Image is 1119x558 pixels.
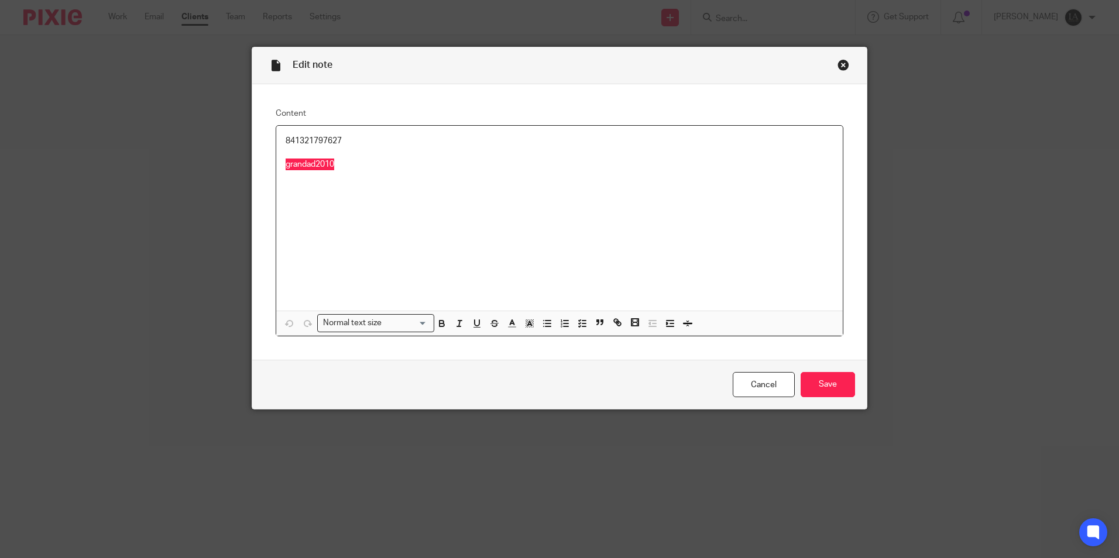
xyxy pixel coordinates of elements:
[293,60,332,70] span: Edit note
[837,59,849,71] div: Close this dialog window
[320,317,384,329] span: Normal text size
[385,317,427,329] input: Search for option
[276,108,843,119] label: Content
[286,135,833,147] p: 841321797627
[733,372,795,397] a: Cancel
[317,314,434,332] div: Search for option
[801,372,855,397] input: Save
[286,159,833,170] p: grandad2010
